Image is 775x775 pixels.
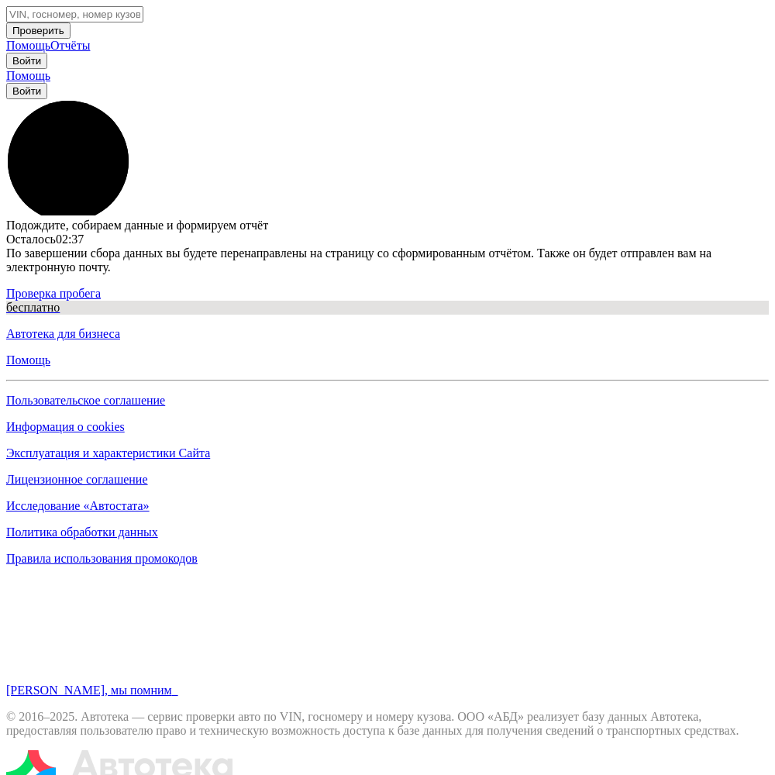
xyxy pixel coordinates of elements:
span: Войти [12,55,41,67]
a: Автотека для бизнеса [6,327,769,341]
a: Политика обработки данных [6,525,769,539]
span: Войти [12,85,41,97]
p: © 2016– 2025 . Автотека — сервис проверки авто по VIN, госномеру и номеру кузова. ООО «АБД» реали... [6,710,769,738]
div: Осталось 02:37 [6,232,769,246]
a: Исследование «Автостата» [6,499,769,513]
a: Эксплуатация и характеристики Сайта [6,446,769,460]
a: Помощь [6,39,50,52]
a: Помощь [6,69,50,82]
input: VIN, госномер, номер кузова [6,6,143,22]
a: Информация о cookies [6,420,769,434]
button: Войти [6,53,47,69]
a: Проверка пробегабесплатно [6,287,769,315]
span: Проверить [12,25,64,36]
span: бесплатно [6,301,60,314]
a: [PERSON_NAME], мы помним [6,578,769,697]
a: Помощь [6,353,769,367]
div: По завершении сбора данных вы будете перенаправлены на страницу со сформированным отчётом. Также ... [6,246,769,274]
a: Отчёты [50,39,90,52]
div: Проверка пробега [6,287,769,315]
button: Проверить [6,22,71,39]
a: Лицензионное соглашение [6,473,769,487]
a: Правила использования промокодов [6,552,769,566]
div: Подождите, собираем данные и формируем отчёт [6,219,769,232]
a: Пользовательское соглашение [6,394,769,408]
button: Войти [6,83,47,99]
